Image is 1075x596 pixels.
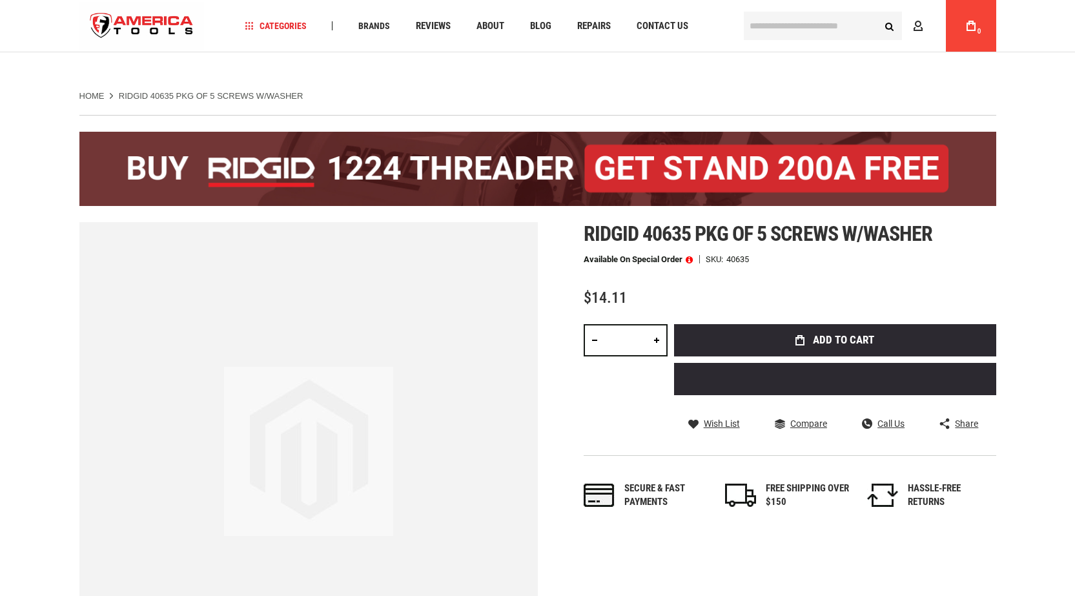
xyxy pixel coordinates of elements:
[79,90,105,102] a: Home
[813,334,874,345] span: Add to Cart
[674,324,996,356] button: Add to Cart
[877,14,902,38] button: Search
[79,2,205,50] a: store logo
[766,482,850,509] div: FREE SHIPPING OVER $150
[955,419,978,428] span: Share
[631,17,694,35] a: Contact Us
[476,21,504,31] span: About
[978,28,981,35] span: 0
[862,418,905,429] a: Call Us
[577,21,611,31] span: Repairs
[584,484,615,507] img: payments
[530,21,551,31] span: Blog
[79,132,996,206] img: BOGO: Buy the RIDGID® 1224 Threader (26092), get the 92467 200A Stand FREE!
[637,21,688,31] span: Contact Us
[688,418,740,429] a: Wish List
[584,289,627,307] span: $14.11
[79,2,205,50] img: America Tools
[224,367,393,536] img: image.jpg
[571,17,617,35] a: Repairs
[584,221,932,246] span: Ridgid 40635 pkg of 5 screws w/washer
[726,255,749,263] div: 40635
[245,21,307,30] span: Categories
[584,255,693,264] p: Available on Special Order
[524,17,557,35] a: Blog
[358,21,390,30] span: Brands
[410,17,456,35] a: Reviews
[775,418,827,429] a: Compare
[790,419,827,428] span: Compare
[706,255,726,263] strong: SKU
[624,482,708,509] div: Secure & fast payments
[119,91,303,101] strong: RIDGID 40635 PKG OF 5 SCREWS W/WASHER
[725,484,756,507] img: shipping
[877,419,905,428] span: Call Us
[704,419,740,428] span: Wish List
[908,482,992,509] div: HASSLE-FREE RETURNS
[353,17,396,35] a: Brands
[867,484,898,507] img: returns
[239,17,312,35] a: Categories
[416,21,451,31] span: Reviews
[471,17,510,35] a: About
